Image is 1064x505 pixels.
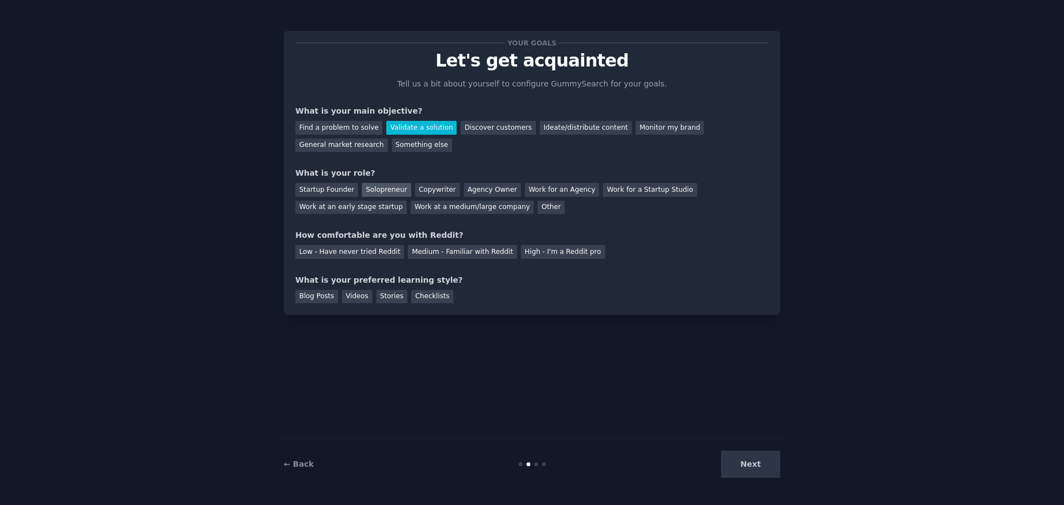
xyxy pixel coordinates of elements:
span: Your goals [505,37,559,49]
div: Solopreneur [362,183,411,197]
div: Startup Founder [295,183,358,197]
div: Stories [376,290,407,304]
div: Monitor my brand [636,121,704,135]
div: Copywriter [415,183,460,197]
div: Work at an early stage startup [295,201,407,215]
p: Tell us a bit about yourself to configure GummySearch for your goals. [392,78,672,90]
div: Checklists [411,290,453,304]
div: Find a problem to solve [295,121,382,135]
div: Discover customers [461,121,535,135]
a: ← Back [284,460,314,468]
p: Let's get acquainted [295,51,769,70]
div: What is your preferred learning style? [295,274,769,286]
div: Medium - Familiar with Reddit [408,245,516,259]
div: How comfortable are you with Reddit? [295,229,769,241]
div: Other [538,201,565,215]
div: Videos [342,290,372,304]
div: What is your main objective? [295,105,769,117]
div: Something else [392,139,452,152]
div: What is your role? [295,167,769,179]
div: Work for a Startup Studio [603,183,697,197]
div: Blog Posts [295,290,338,304]
div: Agency Owner [464,183,521,197]
div: Work for an Agency [525,183,599,197]
div: Work at a medium/large company [411,201,534,215]
div: Ideate/distribute content [540,121,632,135]
div: General market research [295,139,388,152]
div: Low - Have never tried Reddit [295,245,404,259]
div: Validate a solution [386,121,457,135]
div: High - I'm a Reddit pro [521,245,605,259]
